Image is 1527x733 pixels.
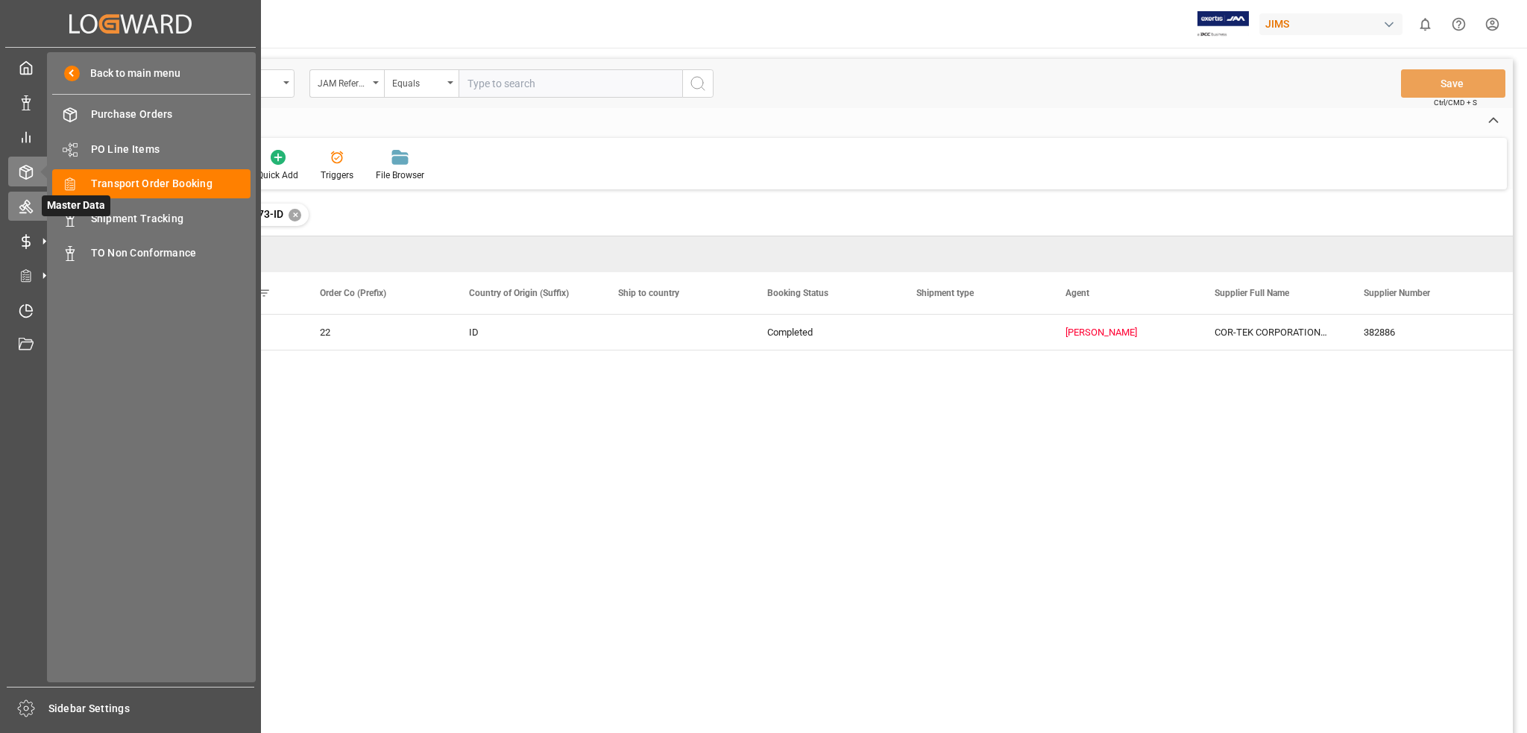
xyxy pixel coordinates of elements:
[618,288,679,298] span: Ship to country
[289,209,301,221] div: ✕
[1442,7,1476,41] button: Help Center
[1346,315,1495,350] div: 382886
[91,107,251,122] span: Purchase Orders
[459,69,682,98] input: Type to search
[682,69,714,98] button: search button
[52,100,251,129] a: Purchase Orders
[767,288,828,298] span: Booking Status
[8,87,253,116] a: Data Management
[42,195,110,216] span: Master Data
[1197,11,1249,37] img: Exertis%20JAM%20-%20Email%20Logo.jpg_1722504956.jpg
[8,122,253,151] a: My Reports
[309,69,384,98] button: open menu
[52,134,251,163] a: PO Line Items
[320,288,386,298] span: Order Co (Prefix)
[48,701,255,717] span: Sidebar Settings
[384,69,459,98] button: open menu
[1259,10,1408,38] button: JIMS
[1197,315,1346,350] div: COR-TEK CORPORATION - [GEOGRAPHIC_DATA]
[767,315,881,350] div: Completed
[91,245,251,261] span: TO Non Conformance
[91,176,251,192] span: Transport Order Booking
[1215,288,1289,298] span: Supplier Full Name
[1065,288,1089,298] span: Agent
[91,211,251,227] span: Shipment Tracking
[392,73,443,90] div: Equals
[80,66,180,81] span: Back to main menu
[1065,315,1179,350] div: [PERSON_NAME]
[321,169,353,182] div: Triggers
[469,315,582,350] div: ID
[1408,7,1442,41] button: show 0 new notifications
[1401,69,1505,98] button: Save
[8,330,253,359] a: Document Management
[52,239,251,268] a: TO Non Conformance
[1434,97,1477,108] span: Ctrl/CMD + S
[376,169,424,182] div: File Browser
[318,73,368,90] div: JAM Reference Number
[1259,13,1402,35] div: JIMS
[52,204,251,233] a: Shipment Tracking
[469,288,569,298] span: Country of Origin (Suffix)
[91,142,251,157] span: PO Line Items
[320,315,433,350] div: 22
[8,53,253,82] a: My Cockpit
[916,288,974,298] span: Shipment type
[1364,288,1430,298] span: Supplier Number
[8,295,253,324] a: Timeslot Management V2
[52,169,251,198] a: Transport Order Booking
[257,169,298,182] div: Quick Add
